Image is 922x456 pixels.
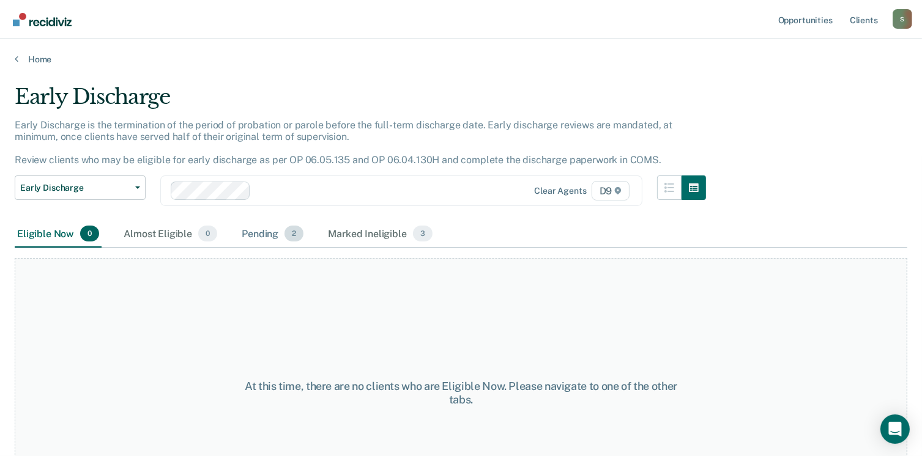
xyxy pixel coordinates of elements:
span: 2 [284,226,303,241]
button: Early Discharge [15,175,146,200]
span: 3 [413,226,433,241]
span: 0 [80,226,99,241]
div: Almost Eligible0 [121,221,220,248]
div: Pending2 [239,221,306,248]
div: At this time, there are no clients who are Eligible Now. Please navigate to one of the other tabs. [238,380,684,406]
span: D9 [592,181,630,200]
div: S [893,9,912,29]
div: Marked Ineligible3 [325,221,435,248]
div: Clear agents [534,186,586,196]
button: Profile dropdown button [893,9,912,29]
div: Early Discharge [15,84,706,119]
div: Open Intercom Messenger [880,414,910,444]
div: Eligible Now0 [15,221,102,248]
span: Early Discharge [20,183,130,193]
a: Home [15,54,907,65]
img: Recidiviz [13,13,72,26]
span: 0 [198,226,217,241]
p: Early Discharge is the termination of the period of probation or parole before the full-term disc... [15,119,672,166]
